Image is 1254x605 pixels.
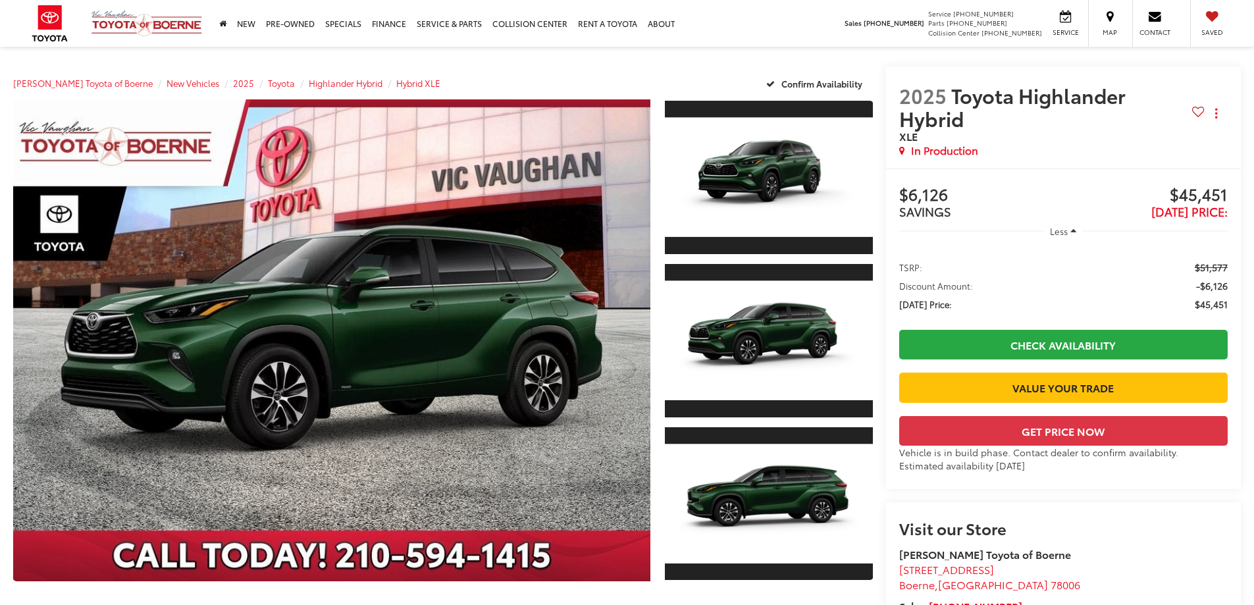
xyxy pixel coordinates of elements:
[1063,186,1228,205] span: $45,451
[396,77,440,89] a: Hybrid XLE
[864,18,924,28] span: [PHONE_NUMBER]
[268,77,295,89] a: Toyota
[665,99,873,255] a: Expand Photo 1
[91,10,203,37] img: Vic Vaughan Toyota of Boerne
[899,446,1228,472] div: Vehicle is in build phase. Contact dealer to confirm availability. Estimated availability [DATE]
[1050,225,1068,237] span: Less
[899,373,1228,402] a: Value Your Trade
[953,9,1014,18] span: [PHONE_NUMBER]
[899,81,1126,132] span: Toyota Highlander Hybrid
[899,261,922,274] span: TSRP:
[899,330,1228,359] a: Check Availability
[309,77,382,89] a: Highlander Hybrid
[662,118,874,237] img: 2025 Toyota Highlander Hybrid Hybrid XLE
[899,416,1228,446] button: Get Price Now
[899,577,1080,592] span: ,
[1195,261,1228,274] span: $51,577
[13,99,650,581] a: Expand Photo 0
[1095,28,1124,37] span: Map
[1051,28,1080,37] span: Service
[899,279,973,292] span: Discount Amount:
[938,577,1048,592] span: [GEOGRAPHIC_DATA]
[899,577,935,592] span: Boerne
[665,426,873,582] a: Expand Photo 3
[899,203,951,220] span: SAVINGS
[233,77,254,89] a: 2025
[899,519,1228,537] h2: Visit our Store
[1196,279,1228,292] span: -$6,126
[781,78,862,90] span: Confirm Availability
[899,128,918,144] span: XLE
[947,18,1007,28] span: [PHONE_NUMBER]
[7,97,656,584] img: 2025 Toyota Highlander Hybrid Hybrid XLE
[899,562,994,577] span: [STREET_ADDRESS]
[928,18,945,28] span: Parts
[899,186,1064,205] span: $6,126
[928,28,980,38] span: Collision Center
[1043,219,1083,243] button: Less
[899,546,1071,562] strong: [PERSON_NAME] Toyota of Boerne
[899,562,1080,592] a: [STREET_ADDRESS] Boerne,[GEOGRAPHIC_DATA] 78006
[899,81,947,109] span: 2025
[845,18,862,28] span: Sales
[665,263,873,419] a: Expand Photo 2
[981,28,1042,38] span: [PHONE_NUMBER]
[1139,28,1170,37] span: Contact
[1205,102,1228,125] button: Actions
[911,143,978,158] span: In Production
[1151,203,1228,220] span: [DATE] Price:
[759,72,873,95] button: Confirm Availability
[662,444,874,563] img: 2025 Toyota Highlander Hybrid Hybrid XLE
[1215,108,1217,118] span: dropdown dots
[1195,298,1228,311] span: $45,451
[899,298,952,311] span: [DATE] Price:
[13,77,153,89] a: [PERSON_NAME] Toyota of Boerne
[1051,577,1080,592] span: 78006
[662,281,874,400] img: 2025 Toyota Highlander Hybrid Hybrid XLE
[928,9,951,18] span: Service
[167,77,219,89] a: New Vehicles
[1197,28,1226,37] span: Saved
